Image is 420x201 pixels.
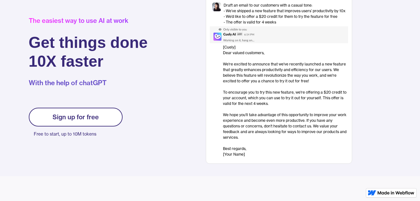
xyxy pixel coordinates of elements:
[34,130,123,138] p: Free to start, up to 10M tokens
[223,44,348,157] div: [Cuely] Dear valued customers, ‍ We're excited to announce that we've recently launched a new fea...
[29,108,123,126] a: Sign up for free
[377,191,414,195] img: Made in Webflow
[53,113,99,121] div: Sign up for free
[29,17,148,24] div: The easiest way to use AI at work
[29,78,148,88] p: With the help of chatGPT
[224,3,346,25] div: Draft an email to our customers with a casual tone: - We’ve shipped a new feature that improves u...
[29,33,148,71] h1: Get things done 10X faster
